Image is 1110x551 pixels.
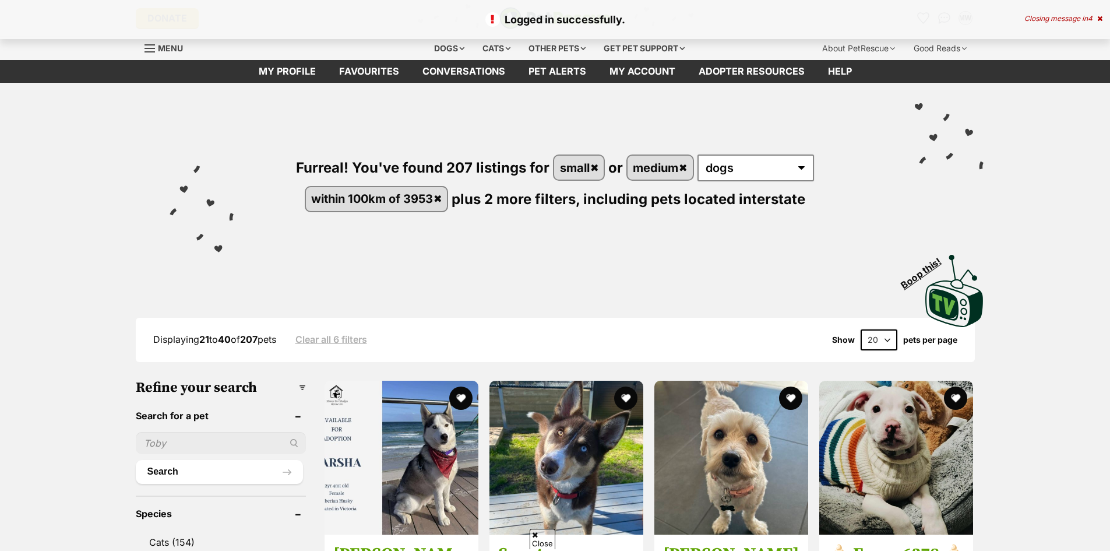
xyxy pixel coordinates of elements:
[654,381,808,535] img: Lucy - Maltese Dog
[489,381,643,535] img: Scout - Kelpie x Siberian Husky Dog
[136,460,303,483] button: Search
[247,60,327,83] a: My profile
[595,37,693,60] div: Get pet support
[136,508,306,519] header: Species
[925,244,984,329] a: Boop this!
[295,334,367,345] a: Clear all 6 filters
[819,381,973,535] img: 🍦 Froyo 6378 🍦 - American Staffordshire Terrier Dog
[554,156,604,180] a: small
[240,334,258,345] strong: 207
[145,37,191,58] a: Menu
[517,60,598,83] a: Pet alerts
[136,432,306,454] input: Toby
[474,37,519,60] div: Cats
[520,37,594,60] div: Other pets
[530,529,555,549] span: Close
[945,387,968,410] button: favourite
[426,37,473,60] div: Dogs
[832,335,855,345] span: Show
[158,43,183,53] span: Menu
[925,255,984,327] img: PetRescue TV logo
[199,334,209,345] strong: 21
[816,60,864,83] a: Help
[136,380,306,396] h3: Refine your search
[779,387,802,410] button: favourite
[12,12,1098,27] p: Logged in successfully.
[325,381,478,535] img: Karsha (Kay) - Siberian Husky Dog
[687,60,816,83] a: Adopter resources
[898,248,952,290] span: Boop this!
[218,334,231,345] strong: 40
[306,187,447,211] a: within 100km of 3953
[583,190,805,207] span: including pets located interstate
[153,334,276,345] span: Displaying to of pets
[1088,14,1093,23] span: 4
[411,60,517,83] a: conversations
[449,387,473,410] button: favourite
[296,159,549,176] span: Furreal! You've found 207 listings for
[1024,15,1102,23] div: Closing message in
[598,60,687,83] a: My account
[452,190,580,207] span: plus 2 more filters,
[327,60,411,83] a: Favourites
[628,156,693,180] a: medium
[905,37,975,60] div: Good Reads
[136,410,306,421] header: Search for a pet
[814,37,903,60] div: About PetRescue
[614,387,637,410] button: favourite
[903,335,957,345] label: pets per page
[608,159,623,176] span: or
